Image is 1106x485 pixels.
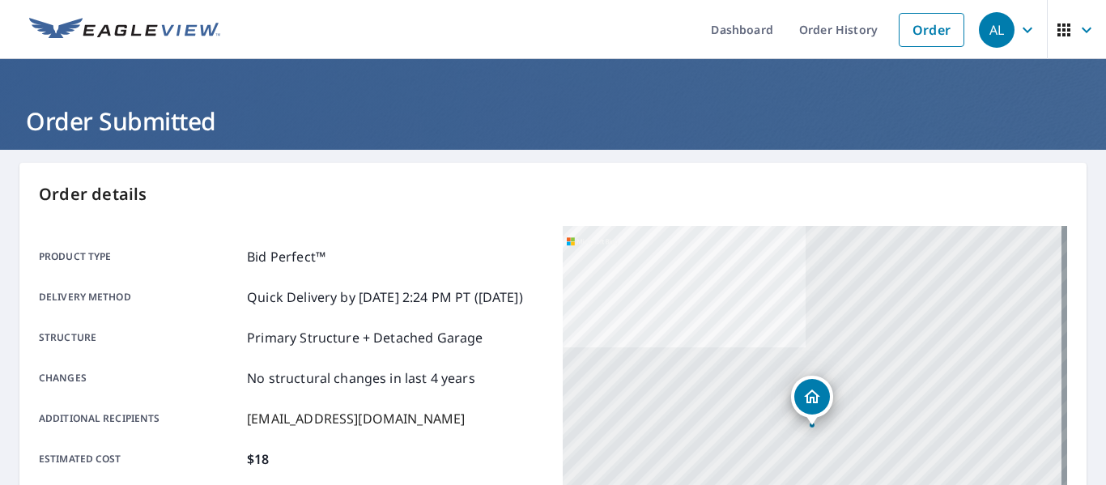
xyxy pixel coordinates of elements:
[39,449,240,469] p: Estimated cost
[39,368,240,388] p: Changes
[899,13,964,47] a: Order
[247,328,483,347] p: Primary Structure + Detached Garage
[247,449,269,469] p: $18
[247,368,475,388] p: No structural changes in last 4 years
[247,247,325,266] p: Bid Perfect™
[39,247,240,266] p: Product type
[39,328,240,347] p: Structure
[791,376,833,426] div: Dropped pin, building 1, Residential property, 6 Gloede Ct Parsippany, NJ 07054
[39,182,1067,206] p: Order details
[29,18,220,42] img: EV Logo
[247,409,465,428] p: [EMAIL_ADDRESS][DOMAIN_NAME]
[247,287,523,307] p: Quick Delivery by [DATE] 2:24 PM PT ([DATE])
[39,409,240,428] p: Additional recipients
[39,287,240,307] p: Delivery method
[19,104,1087,138] h1: Order Submitted
[979,12,1015,48] div: AL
